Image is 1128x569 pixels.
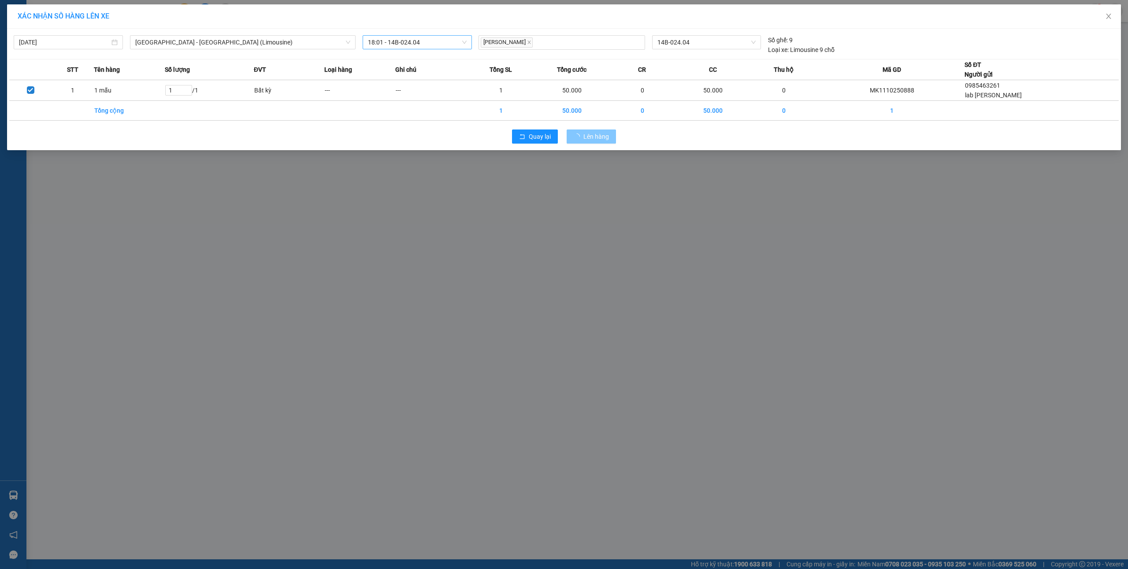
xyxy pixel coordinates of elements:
td: 0 [749,101,819,121]
span: down [345,40,351,45]
td: MK1110250888 [819,80,965,101]
td: Tổng cộng [94,101,164,121]
td: --- [324,80,395,101]
span: STT [67,65,78,74]
td: 1 [466,80,536,101]
span: XÁC NHẬN SỐ HÀNG LÊN XE [18,12,109,20]
td: Bất kỳ [254,80,324,101]
td: 1 [819,101,965,121]
td: 50.000 [678,80,748,101]
span: Loại hàng [324,65,352,74]
span: CC [709,65,717,74]
button: rollbackQuay lại [512,129,558,144]
span: loading [574,133,583,140]
span: Lên hàng [583,132,609,141]
span: Số ghế: [768,35,788,45]
td: / 1 [165,80,254,101]
span: Thu hộ [774,65,794,74]
span: 14B-024.04 [657,36,756,49]
span: 18:01 - 14B-024.04 [368,36,467,49]
span: close [527,40,531,44]
span: Hà Nội - Hạ Long (Limousine) [135,36,350,49]
div: Số ĐT Người gửi [965,60,993,79]
strong: 024 3236 3236 - [7,33,92,49]
span: Ghi chú [395,65,416,74]
span: close [1105,13,1112,20]
td: 0 [749,80,819,101]
td: 1 mẫu [94,80,164,101]
span: Quay lại [529,132,551,141]
strong: Công ty TNHH Phúc Xuyên [12,4,86,23]
input: 11/10/2025 [19,37,110,47]
span: Loại xe: [768,45,789,55]
span: Số lượng [165,65,190,74]
td: 50.000 [536,101,607,121]
span: lab [PERSON_NAME] [965,92,1022,99]
button: Close [1096,4,1121,29]
td: 50.000 [678,101,748,121]
div: 9 [768,35,793,45]
td: 0 [607,101,678,121]
span: Tổng SL [490,65,512,74]
span: Tổng cước [557,65,586,74]
td: 1 [466,101,536,121]
td: --- [395,80,466,101]
span: Mã GD [883,65,901,74]
button: Lên hàng [567,129,616,144]
span: 0985463261 [965,82,1000,89]
span: rollback [519,133,525,140]
td: 1 [52,80,94,101]
div: Limousine 9 chỗ [768,45,835,55]
span: [PERSON_NAME] [481,37,533,48]
span: CR [638,65,646,74]
span: ĐVT [254,65,266,74]
span: Gửi hàng Hạ Long: Hotline: [11,59,88,82]
span: Gửi hàng [GEOGRAPHIC_DATA]: Hotline: [7,26,92,57]
span: Tên hàng [94,65,120,74]
strong: 0888 827 827 - 0848 827 827 [22,41,91,57]
td: 50.000 [536,80,607,101]
td: 0 [607,80,678,101]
